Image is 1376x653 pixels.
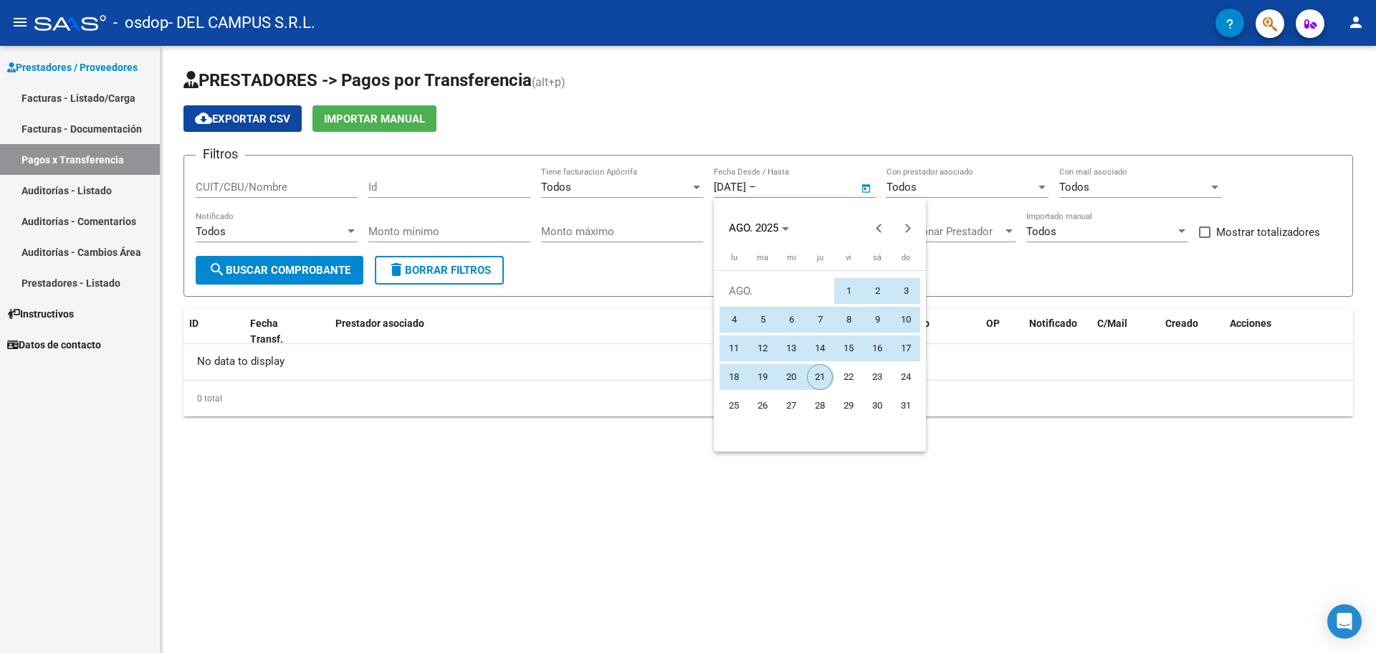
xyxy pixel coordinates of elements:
span: 13 [778,335,804,361]
div: Open Intercom Messenger [1327,604,1362,639]
button: 22 de agosto de 2025 [834,363,863,391]
button: 14 de agosto de 2025 [806,334,834,363]
span: do [902,253,910,262]
span: 26 [750,393,775,419]
button: Previous month [865,214,894,242]
span: 21 [807,364,833,390]
span: 18 [721,364,747,390]
span: 15 [836,335,861,361]
button: Next month [894,214,922,242]
button: 9 de agosto de 2025 [863,305,892,334]
span: vi [846,253,851,262]
span: 27 [778,393,804,419]
span: lu [731,253,737,262]
button: 17 de agosto de 2025 [892,334,920,363]
button: 29 de agosto de 2025 [834,391,863,420]
span: 2 [864,278,890,304]
span: AGO. 2025 [729,221,778,234]
button: 1 de agosto de 2025 [834,277,863,305]
span: 30 [864,393,890,419]
span: 16 [864,335,890,361]
button: 16 de agosto de 2025 [863,334,892,363]
button: 6 de agosto de 2025 [777,305,806,334]
button: 11 de agosto de 2025 [720,334,748,363]
button: Choose month and year [723,215,795,241]
span: 7 [807,307,833,333]
span: 5 [750,307,775,333]
button: 25 de agosto de 2025 [720,391,748,420]
button: 7 de agosto de 2025 [806,305,834,334]
span: ma [757,253,768,262]
span: mi [787,253,796,262]
button: 3 de agosto de 2025 [892,277,920,305]
span: 20 [778,364,804,390]
button: 30 de agosto de 2025 [863,391,892,420]
button: 27 de agosto de 2025 [777,391,806,420]
button: 21 de agosto de 2025 [806,363,834,391]
span: 9 [864,307,890,333]
button: 13 de agosto de 2025 [777,334,806,363]
button: 15 de agosto de 2025 [834,334,863,363]
button: 28 de agosto de 2025 [806,391,834,420]
span: 14 [807,335,833,361]
span: 6 [778,307,804,333]
button: 20 de agosto de 2025 [777,363,806,391]
button: 19 de agosto de 2025 [748,363,777,391]
button: 12 de agosto de 2025 [748,334,777,363]
button: 10 de agosto de 2025 [892,305,920,334]
button: 18 de agosto de 2025 [720,363,748,391]
button: 5 de agosto de 2025 [748,305,777,334]
span: 22 [836,364,861,390]
span: 4 [721,307,747,333]
button: 4 de agosto de 2025 [720,305,748,334]
span: 10 [893,307,919,333]
span: 12 [750,335,775,361]
button: 8 de agosto de 2025 [834,305,863,334]
span: 11 [721,335,747,361]
span: 25 [721,393,747,419]
span: ju [817,253,823,262]
span: 8 [836,307,861,333]
span: 23 [864,364,890,390]
span: 31 [893,393,919,419]
button: 26 de agosto de 2025 [748,391,777,420]
span: 19 [750,364,775,390]
button: 2 de agosto de 2025 [863,277,892,305]
span: 29 [836,393,861,419]
button: 24 de agosto de 2025 [892,363,920,391]
button: 31 de agosto de 2025 [892,391,920,420]
span: 1 [836,278,861,304]
span: 28 [807,393,833,419]
span: 3 [893,278,919,304]
span: 24 [893,364,919,390]
td: AGO. [720,277,834,305]
button: 23 de agosto de 2025 [863,363,892,391]
span: 17 [893,335,919,361]
span: sá [873,253,881,262]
